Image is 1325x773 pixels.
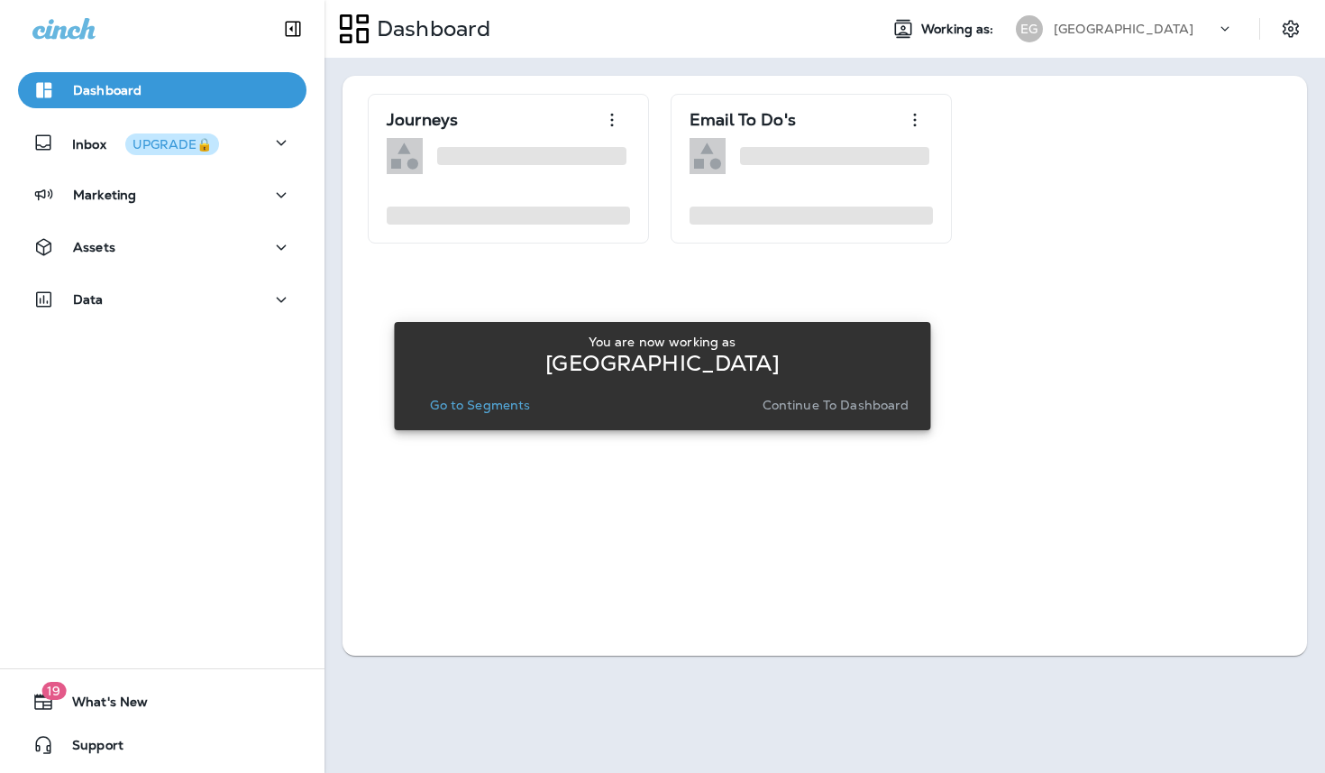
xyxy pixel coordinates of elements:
button: Assets [18,229,306,265]
span: What's New [54,695,148,716]
button: Settings [1275,13,1307,45]
button: Collapse Sidebar [268,11,318,47]
button: Continue to Dashboard [755,392,917,418]
button: UPGRADE🔒 [125,133,219,155]
p: Marketing [73,188,136,202]
button: Data [18,281,306,317]
p: Data [73,292,104,307]
p: Go to Segments [430,398,530,412]
span: Working as: [921,22,998,37]
p: Journeys [387,111,458,129]
p: You are now working as [589,335,736,349]
button: Dashboard [18,72,306,108]
div: UPGRADE🔒 [132,138,212,151]
p: Continue to Dashboard [763,398,909,412]
p: [GEOGRAPHIC_DATA] [1054,22,1193,36]
p: [GEOGRAPHIC_DATA] [545,356,779,371]
p: Assets [73,240,115,254]
p: Dashboard [370,15,490,42]
span: Support [54,738,123,759]
button: 19What's New [18,684,306,720]
button: InboxUPGRADE🔒 [18,124,306,161]
p: Dashboard [73,83,142,97]
button: Marketing [18,177,306,213]
button: Support [18,727,306,763]
p: Inbox [72,133,219,152]
div: EG [1016,15,1043,42]
span: 19 [41,682,66,700]
button: Go to Segments [423,392,537,418]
